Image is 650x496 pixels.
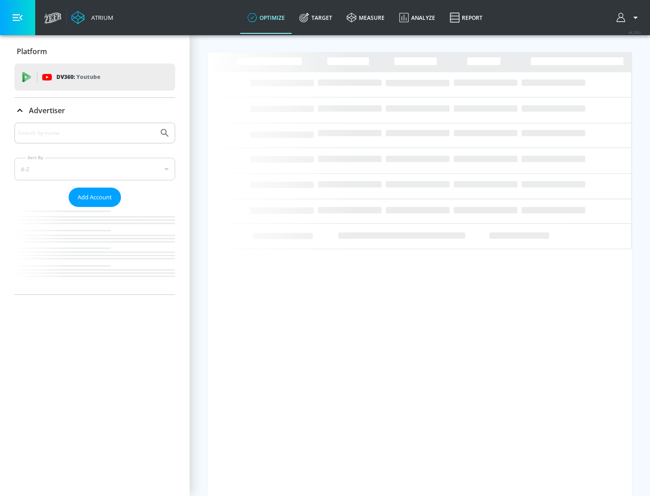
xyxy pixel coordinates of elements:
[442,1,490,34] a: Report
[56,72,100,82] p: DV360:
[76,72,100,82] p: Youtube
[292,1,339,34] a: Target
[14,64,175,91] div: DV360: Youtube
[71,11,113,24] a: Atrium
[29,106,65,115] p: Advertiser
[14,123,175,294] div: Advertiser
[17,46,47,56] p: Platform
[14,207,175,294] nav: list of Advertiser
[628,30,641,35] span: v 4.28.0
[26,155,45,161] label: Sort By
[18,127,155,139] input: Search by name
[14,158,175,180] div: A-Z
[88,14,113,22] div: Atrium
[392,1,442,34] a: Analyze
[78,192,112,202] span: Add Account
[69,188,121,207] button: Add Account
[14,98,175,123] div: Advertiser
[339,1,392,34] a: measure
[240,1,292,34] a: optimize
[14,39,175,64] div: Platform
